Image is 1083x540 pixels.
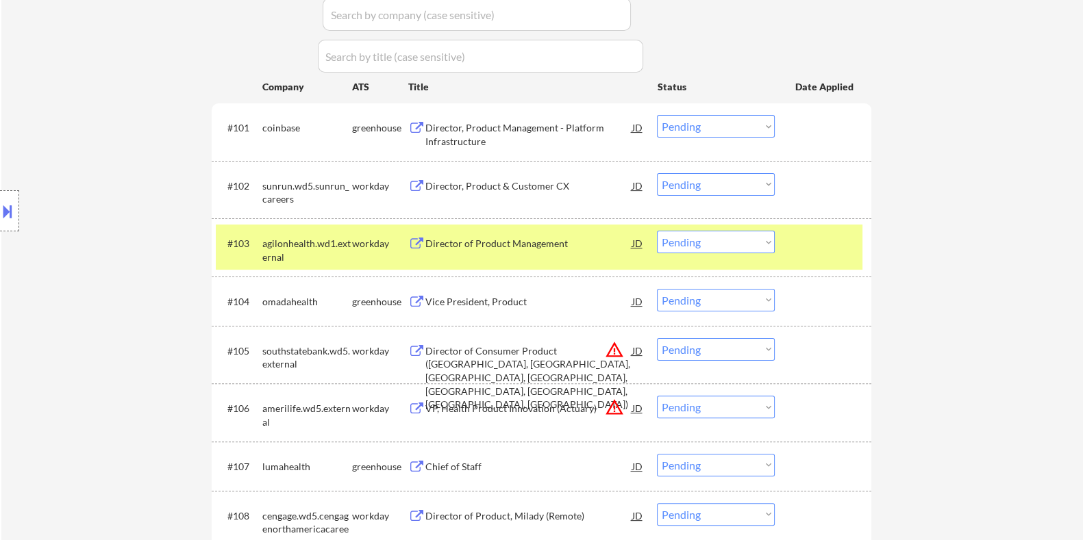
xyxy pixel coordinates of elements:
[262,179,351,206] div: sunrun.wd5.sunrun_careers
[425,179,632,193] div: Director, Product & Customer CX
[351,237,408,250] div: workday
[630,115,644,140] div: JD
[351,460,408,474] div: greenhouse
[630,454,644,478] div: JD
[425,295,632,309] div: Vice President, Product
[351,402,408,415] div: workday
[262,344,351,371] div: southstatebank.wd5.external
[604,340,623,359] button: warning_amber
[425,402,632,415] div: VP, Health Product Innovation (Actuary)
[630,338,644,363] div: JD
[425,121,632,148] div: Director, Product Management - Platform Infrastructure
[227,402,251,415] div: #106
[227,509,251,523] div: #108
[262,295,351,309] div: omadahealth
[262,460,351,474] div: lumahealth
[795,80,855,94] div: Date Applied
[425,344,632,411] div: Director of Consumer Product ([GEOGRAPHIC_DATA], [GEOGRAPHIC_DATA], [GEOGRAPHIC_DATA], [GEOGRAPHI...
[425,460,632,474] div: Chief of Staff
[408,80,644,94] div: Title
[630,231,644,255] div: JD
[351,121,408,135] div: greenhouse
[262,80,351,94] div: Company
[262,402,351,428] div: amerilife.wd5.external
[630,503,644,528] div: JD
[425,237,632,250] div: Director of Product Management
[351,344,408,358] div: workday
[630,289,644,313] div: JD
[630,173,644,198] div: JD
[262,237,351,263] div: agilonhealth.wd1.external
[351,80,408,94] div: ATS
[351,295,408,309] div: greenhouse
[604,398,623,417] button: warning_amber
[425,509,632,523] div: Director of Product, Milady (Remote)
[630,396,644,420] div: JD
[318,40,643,73] input: Search by title (case sensitive)
[351,509,408,523] div: workday
[351,179,408,193] div: workday
[657,74,775,99] div: Status
[227,344,251,358] div: #105
[227,460,251,474] div: #107
[262,121,351,135] div: coinbase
